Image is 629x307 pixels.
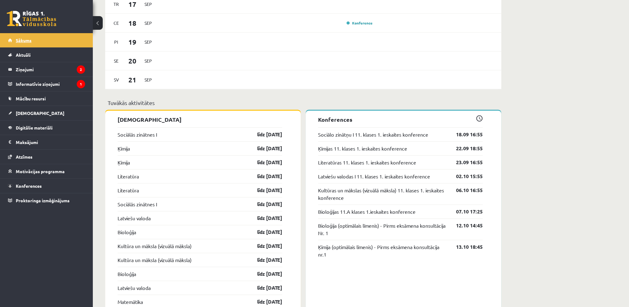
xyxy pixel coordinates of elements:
a: Matemātika [118,298,143,305]
span: Pi [110,37,123,47]
a: līdz [DATE] [246,270,282,278]
a: Latviešu valodas I 11. klases 1. ieskaites konference [318,173,430,180]
span: Sep [142,18,155,28]
span: Ce [110,18,123,28]
a: Sociālo zinātņu I 11. klases 1. ieskaites konference [318,131,428,138]
a: līdz [DATE] [246,173,282,180]
p: [DEMOGRAPHIC_DATA] [118,115,282,124]
a: Bioloģija [118,270,136,278]
span: 19 [123,37,142,47]
a: Literatūra [118,173,139,180]
a: Bioloģija [118,228,136,236]
a: Ķīmija (optimālais līmenis) - Pirms eksāmena konsultācija nr.1 [318,243,447,258]
a: [DEMOGRAPHIC_DATA] [8,106,85,120]
span: [DEMOGRAPHIC_DATA] [16,110,64,116]
a: līdz [DATE] [246,256,282,264]
a: Kultūra un māksla (vizuālā māksla) [118,242,192,250]
a: Latviešu valoda [118,214,151,222]
a: Motivācijas programma [8,164,85,178]
a: Proktoringa izmēģinājums [8,193,85,208]
a: Latviešu valoda [118,284,151,292]
a: Ķīmija [118,159,130,166]
a: 02.10 15:55 [447,173,483,180]
span: Proktoringa izmēģinājums [16,198,70,203]
span: Mācību resursi [16,96,46,101]
a: 13.10 18:45 [447,243,483,251]
a: līdz [DATE] [246,284,282,292]
span: Se [110,56,123,66]
span: 18 [123,18,142,28]
a: Kultūras un mākslas (vizuālā māksla) 11. klases 1. ieskaites konference [318,186,447,201]
a: Ķīmija [118,145,130,152]
a: Digitālie materiāli [8,121,85,135]
a: Atzīmes [8,150,85,164]
a: līdz [DATE] [246,298,282,305]
legend: Maksājumi [16,135,85,149]
span: Digitālie materiāli [16,125,53,130]
a: līdz [DATE] [246,242,282,250]
a: līdz [DATE] [246,131,282,138]
a: Bioloģija (optimālais līmenis) - Pirms eksāmena konsultācija Nr. 1 [318,222,447,237]
span: 21 [123,75,142,85]
a: 23.09 16:55 [447,159,483,166]
span: Aktuāli [16,52,31,58]
a: Aktuāli [8,48,85,62]
span: 20 [123,56,142,66]
legend: Informatīvie ziņojumi [16,77,85,91]
a: Konference [347,20,373,25]
a: Bioloģijas 11.A klases 1.ieskaites konference [318,208,416,215]
a: Kultūra un māksla (vizuālā māksla) [118,256,192,264]
span: Sep [142,37,155,47]
a: Sociālās zinātnes I [118,200,157,208]
span: Sep [142,56,155,66]
a: 18.09 16:55 [447,131,483,138]
a: Rīgas 1. Tālmācības vidusskola [7,11,56,26]
p: Tuvākās aktivitātes [108,99,499,107]
a: Informatīvie ziņojumi1 [8,77,85,91]
a: 06.10 16:55 [447,186,483,194]
span: Sākums [16,37,32,43]
a: Sociālās zinātnes I [118,131,157,138]
i: 1 [77,80,85,88]
a: līdz [DATE] [246,214,282,222]
legend: Ziņojumi [16,62,85,77]
a: 07.10 17:25 [447,208,483,215]
a: līdz [DATE] [246,186,282,194]
span: Motivācijas programma [16,169,65,174]
span: Konferences [16,183,42,189]
a: Ziņojumi2 [8,62,85,77]
a: līdz [DATE] [246,159,282,166]
i: 2 [77,65,85,74]
span: Sv [110,75,123,85]
span: Atzīmes [16,154,32,160]
a: Literatūras 11. klases 1. ieskaites konference [318,159,416,166]
a: Ķīmijas 11. klases 1. ieskaites konference [318,145,407,152]
a: līdz [DATE] [246,145,282,152]
span: Sep [142,75,155,85]
a: Sākums [8,33,85,47]
a: Konferences [8,179,85,193]
a: līdz [DATE] [246,200,282,208]
a: Literatūra [118,186,139,194]
a: Maksājumi [8,135,85,149]
p: Konferences [318,115,483,124]
a: Mācību resursi [8,91,85,106]
a: līdz [DATE] [246,228,282,236]
a: 22.09 18:55 [447,145,483,152]
a: 12.10 14:45 [447,222,483,229]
